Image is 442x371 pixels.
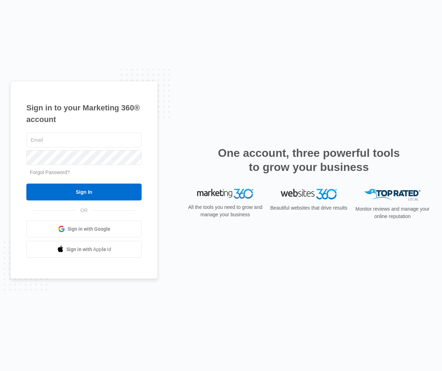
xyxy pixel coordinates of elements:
[281,189,337,199] img: Websites 360
[26,184,142,200] input: Sign In
[67,225,110,233] span: Sign in with Google
[30,169,70,175] a: Forgot Password?
[364,189,421,200] img: Top Rated Local
[76,207,93,214] span: OR
[66,246,111,253] span: Sign in with Apple Id
[216,146,402,174] h2: One account, three powerful tools to grow your business
[269,204,348,212] p: Beautiful websites that drive results
[353,205,432,220] p: Monitor reviews and manage your online reputation
[197,189,253,199] img: Marketing 360
[26,102,142,125] h1: Sign in to your Marketing 360® account
[26,241,142,258] a: Sign in with Apple Id
[26,220,142,237] a: Sign in with Google
[26,133,142,147] input: Email
[186,204,265,218] p: All the tools you need to grow and manage your business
